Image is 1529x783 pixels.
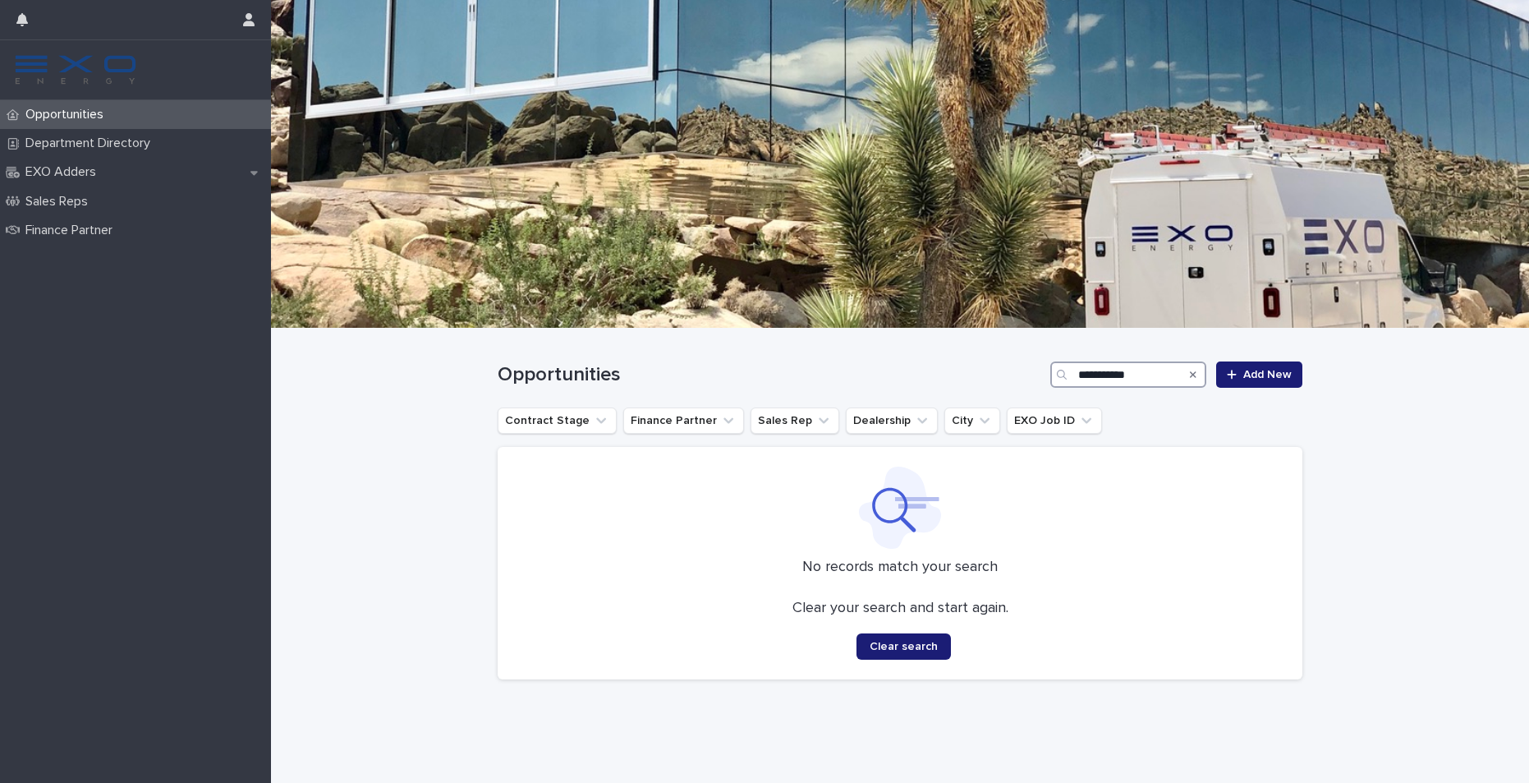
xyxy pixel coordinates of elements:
img: FKS5r6ZBThi8E5hshIGi [13,53,138,86]
button: Clear search [856,633,951,660]
button: Dealership [846,408,938,434]
p: EXO Adders [19,164,109,180]
input: Search [1050,362,1206,388]
button: Finance Partner [623,408,744,434]
h1: Opportunities [498,363,1044,387]
button: Contract Stage [498,408,617,434]
p: No records match your search [517,559,1283,577]
p: Department Directory [19,136,163,151]
button: City [944,408,1000,434]
span: Add New [1243,369,1292,380]
button: Sales Rep [751,408,839,434]
p: Finance Partner [19,223,126,238]
p: Clear your search and start again. [792,600,1008,618]
button: EXO Job ID [1007,408,1102,434]
p: Opportunities [19,107,117,122]
p: Sales Reps [19,194,101,210]
a: Add New [1216,362,1302,388]
span: Clear search [870,641,938,652]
